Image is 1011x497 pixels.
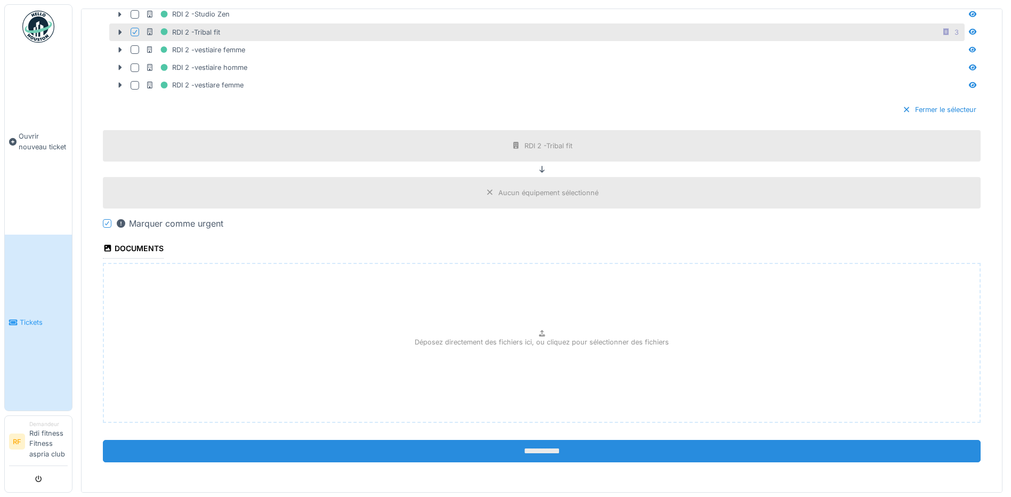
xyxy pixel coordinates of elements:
li: RF [9,434,25,450]
a: Ouvrir nouveau ticket [5,49,72,235]
div: Demandeur [29,420,68,428]
span: Ouvrir nouveau ticket [19,131,68,151]
div: RDI 2 -Tribal fit [524,141,572,151]
li: Rdi fitness Fitness aspria club [29,420,68,463]
div: RDI 2 -Tribal fit [145,26,220,39]
div: Documents [103,241,164,259]
div: RDI 2 -Studio Zen [145,7,230,21]
div: RDI 2 -vestiare femme [145,78,244,92]
a: Tickets [5,235,72,411]
div: Aucun équipement sélectionné [498,188,598,198]
span: Tickets [20,317,68,327]
div: Marquer comme urgent [116,217,223,230]
div: RDI 2 -vestiaire femme [145,43,245,57]
p: Déposez directement des fichiers ici, ou cliquez pour sélectionner des fichiers [415,337,669,347]
img: Badge_color-CXgf-gQk.svg [22,11,54,43]
div: RDI 2 -vestiaire homme [145,61,247,74]
div: Fermer le sélecteur [898,102,981,117]
div: 3 [955,27,959,37]
a: RF DemandeurRdi fitness Fitness aspria club [9,420,68,466]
